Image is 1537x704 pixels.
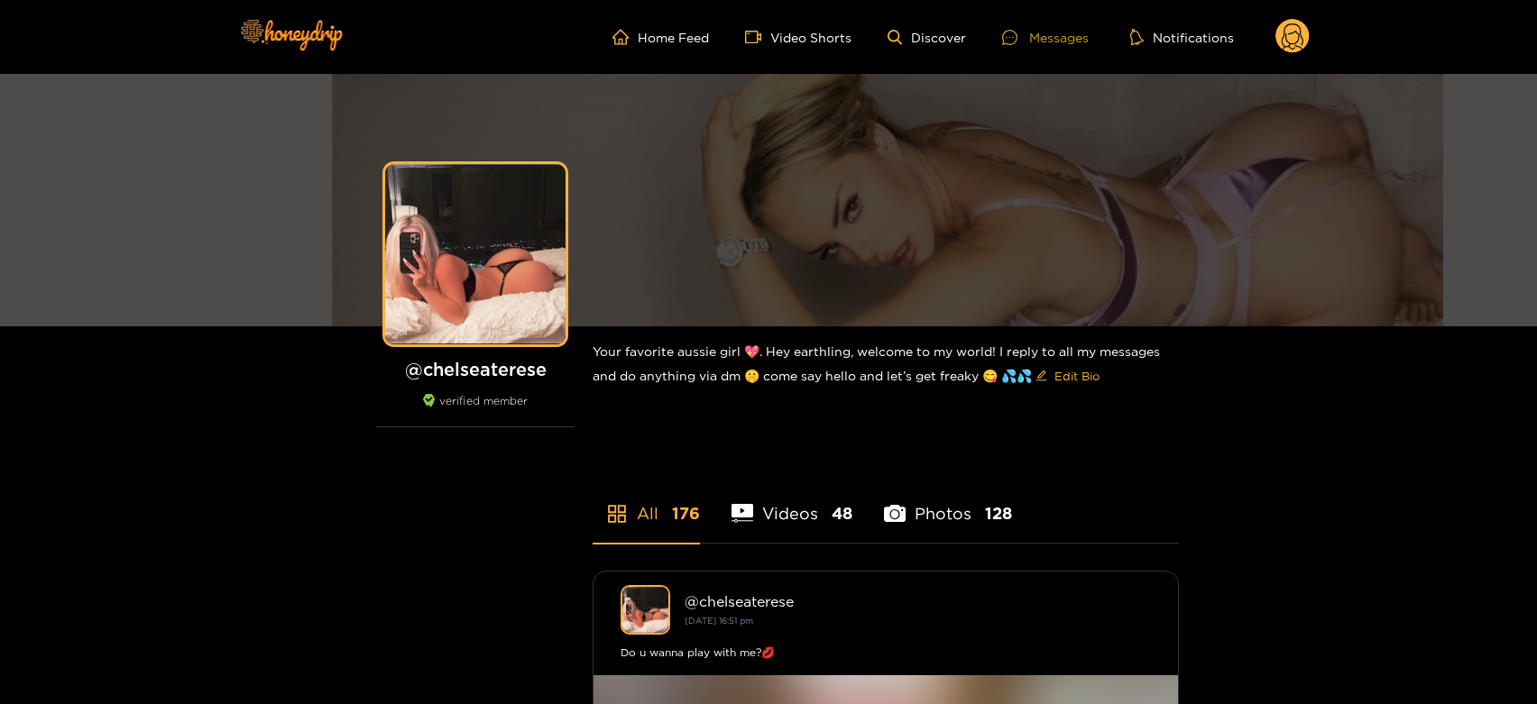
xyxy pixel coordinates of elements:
a: Video Shorts [745,29,851,45]
a: Discover [888,30,966,45]
div: Your favorite aussie girl 💖. Hey earthling, welcome to my world! I reply to all my messages and d... [593,326,1179,405]
span: home [612,29,638,45]
div: verified member [376,394,575,427]
span: 176 [672,502,700,525]
h1: @ chelseaterese [376,358,575,380]
div: Do u wanna play with me?💋 [621,644,1151,662]
span: appstore [606,503,628,525]
li: Photos [884,462,1012,543]
img: chelseaterese [621,585,670,635]
button: Notifications [1125,28,1239,46]
li: Videos [732,462,852,543]
span: Edit Bio [1054,367,1100,385]
button: editEdit Bio [1032,361,1103,390]
small: [DATE] 16:51 pm [685,616,753,626]
span: 128 [985,502,1012,525]
div: @ chelseaterese [685,593,1151,609]
li: All [593,462,700,543]
span: edit [1035,370,1047,383]
div: Messages [1002,27,1089,48]
a: Home Feed [612,29,709,45]
span: 48 [832,502,852,525]
span: video-camera [745,29,770,45]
